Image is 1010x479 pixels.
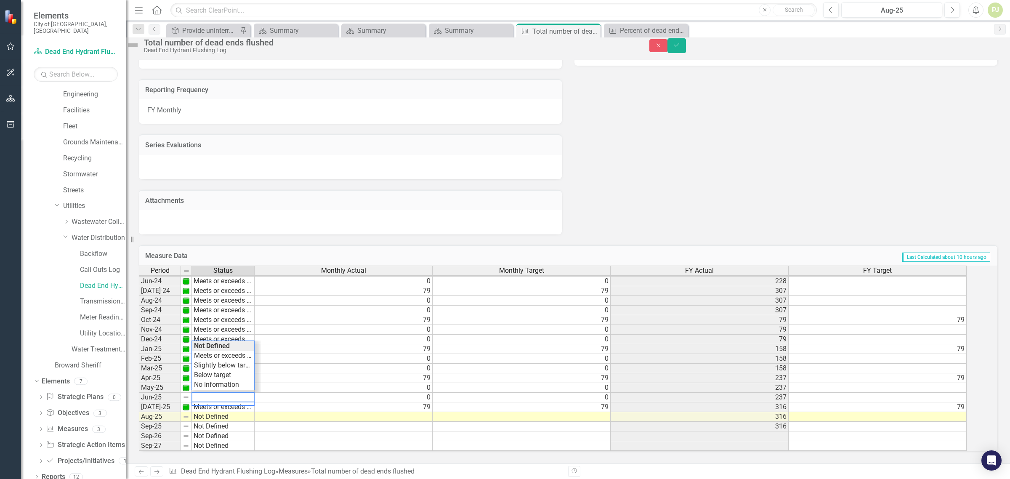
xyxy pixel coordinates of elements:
[181,467,275,475] a: Dead End Hydrant Flushing Log
[139,306,181,315] td: Sep-24
[499,267,544,274] span: Monthly Target
[213,267,233,274] span: Status
[46,392,103,402] a: Strategic Plans
[192,325,255,335] td: Meets or exceeds target
[34,21,118,35] small: City of [GEOGRAPHIC_DATA], [GEOGRAPHIC_DATA]
[611,422,789,431] td: 316
[611,393,789,402] td: 237
[34,67,118,82] input: Search Below...
[433,296,611,306] td: 0
[192,277,255,286] td: Meets or exceeds target
[685,267,714,274] span: FY Actual
[139,393,181,402] td: Jun-25
[139,383,181,393] td: May-25
[46,408,89,418] a: Objectives
[611,315,789,325] td: 79
[611,325,789,335] td: 79
[270,25,336,36] div: Summary
[139,373,181,383] td: Apr-25
[80,297,126,306] a: Transmission and Distribution
[183,336,189,343] img: 1UOPjbPZzarJnojPNnPdqcrKqsyubKg2UwelywlROmNPl+gdMW9Kb8ri8GgAAAABJRU5ErkJggg==
[433,315,611,325] td: 79
[169,467,562,476] div: » »
[139,402,181,412] td: [DATE]-25
[72,345,126,354] a: Water Treatment Plant
[532,26,598,37] div: Total number of dead ends flushed
[145,252,418,260] h3: Measure Data
[139,354,181,364] td: Feb-25
[168,25,238,36] a: Provide uninterrupted delivery of potable water to residents
[611,277,789,286] td: 228
[988,3,1003,18] button: PJ
[151,267,170,274] span: Period
[785,6,803,13] span: Search
[63,186,126,195] a: Streets
[255,277,433,286] td: 0
[620,25,686,36] div: Percent of dead ends flushed quarterly
[255,354,433,364] td: 0
[139,99,562,124] div: FY Monthly
[183,278,189,285] img: 1UOPjbPZzarJnojPNnPdqcrKqsyubKg2UwelywlROmNPl+gdMW9Kb8ri8GgAAAABJRU5ErkJggg==
[183,268,190,274] img: 8DAGhfEEPCf229AAAAAElFTkSuQmCC
[279,467,308,475] a: Measures
[34,47,118,57] a: Dead End Hydrant Flushing Log
[72,217,126,227] a: Wastewater Collection
[611,344,789,354] td: 158
[433,286,611,296] td: 79
[611,373,789,383] td: 237
[183,442,189,449] img: 8DAGhfEEPCf229AAAAAElFTkSuQmCC
[183,404,189,410] img: 1UOPjbPZzarJnojPNnPdqcrKqsyubKg2UwelywlROmNPl+gdMW9Kb8ri8GgAAAABJRU5ErkJggg==
[192,361,254,370] td: Slightly below target
[145,86,555,94] h3: Reporting Frequency
[192,412,255,422] td: Not Defined
[255,315,433,325] td: 79
[144,47,633,53] div: Dead End Hydrant Flushing Log
[139,286,181,296] td: [DATE]-24
[139,364,181,373] td: Mar-25
[255,296,433,306] td: 0
[192,380,254,390] td: No Information
[80,329,126,338] a: Utility Location Requests
[63,138,126,147] a: Grounds Maintenance
[183,365,189,372] img: 1UOPjbPZzarJnojPNnPdqcrKqsyubKg2UwelywlROmNPl+gdMW9Kb8ri8GgAAAABJRU5ErkJggg==
[255,364,433,373] td: 0
[139,335,181,344] td: Dec-24
[256,25,336,36] a: Summary
[55,361,126,370] a: Broward Sheriff
[144,38,633,47] div: Total number of dead ends flushed
[42,377,70,386] a: Elements
[194,342,230,350] strong: Not Defined
[145,197,555,205] h3: Attachments
[46,424,88,434] a: Measures
[108,394,121,401] div: 0
[183,413,189,420] img: 8DAGhfEEPCf229AAAAAElFTkSuQmCC
[139,344,181,354] td: Jan-25
[63,90,126,99] a: Engineering
[255,393,433,402] td: 0
[192,422,255,431] td: Not Defined
[611,286,789,296] td: 307
[433,393,611,402] td: 0
[863,267,892,274] span: FY Target
[902,253,990,262] span: Last Calculated about 10 hours ago
[192,441,255,451] td: Not Defined
[192,296,255,306] td: Meets or exceeds target
[789,344,967,354] td: 79
[321,267,366,274] span: Monthly Actual
[841,3,942,18] button: Aug-25
[255,344,433,354] td: 79
[192,431,255,441] td: Not Defined
[145,141,555,149] h3: Series Evaluations
[139,296,181,306] td: Aug-24
[80,249,126,259] a: Backflow
[433,364,611,373] td: 0
[183,355,189,362] img: 1UOPjbPZzarJnojPNnPdqcrKqsyubKg2UwelywlROmNPl+gdMW9Kb8ri8GgAAAABJRU5ErkJggg==
[170,3,817,18] input: Search ClearPoint...
[255,306,433,315] td: 0
[255,335,433,344] td: 0
[139,412,181,422] td: Aug-25
[343,25,423,36] a: Summary
[4,10,19,24] img: ClearPoint Strategy
[255,286,433,296] td: 79
[192,370,254,380] td: Below target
